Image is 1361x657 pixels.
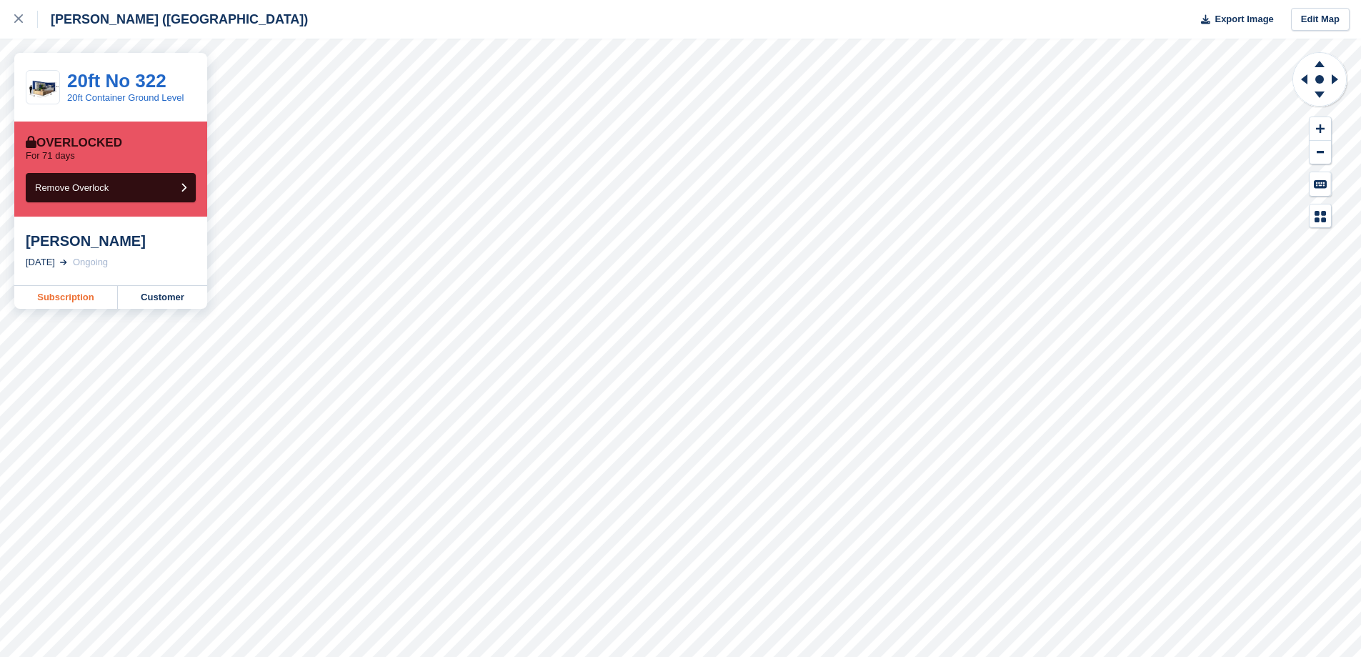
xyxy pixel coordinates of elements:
button: Export Image [1192,8,1274,31]
a: Subscription [14,286,118,309]
button: Keyboard Shortcuts [1310,172,1331,196]
a: Edit Map [1291,8,1350,31]
a: 20ft No 322 [67,70,166,92]
a: Customer [118,286,207,309]
span: Export Image [1215,12,1273,26]
button: Zoom In [1310,117,1331,141]
a: 20ft Container Ground Level [67,92,184,103]
button: Map Legend [1310,204,1331,228]
div: Overlocked [26,136,122,150]
div: [PERSON_NAME] [26,232,196,250]
div: [PERSON_NAME] ([GEOGRAPHIC_DATA]) [38,11,308,28]
button: Zoom Out [1310,141,1331,164]
span: Remove Overlock [35,182,109,193]
div: Ongoing [73,255,108,270]
img: 20ft%20Pic.png [26,76,59,98]
p: For 71 days [26,150,75,162]
button: Remove Overlock [26,173,196,202]
img: arrow-right-light-icn-cde0832a797a2874e46488d9cf13f60e5c3a73dbe684e267c42b8395dfbc2abf.svg [60,260,67,265]
div: [DATE] [26,255,55,270]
